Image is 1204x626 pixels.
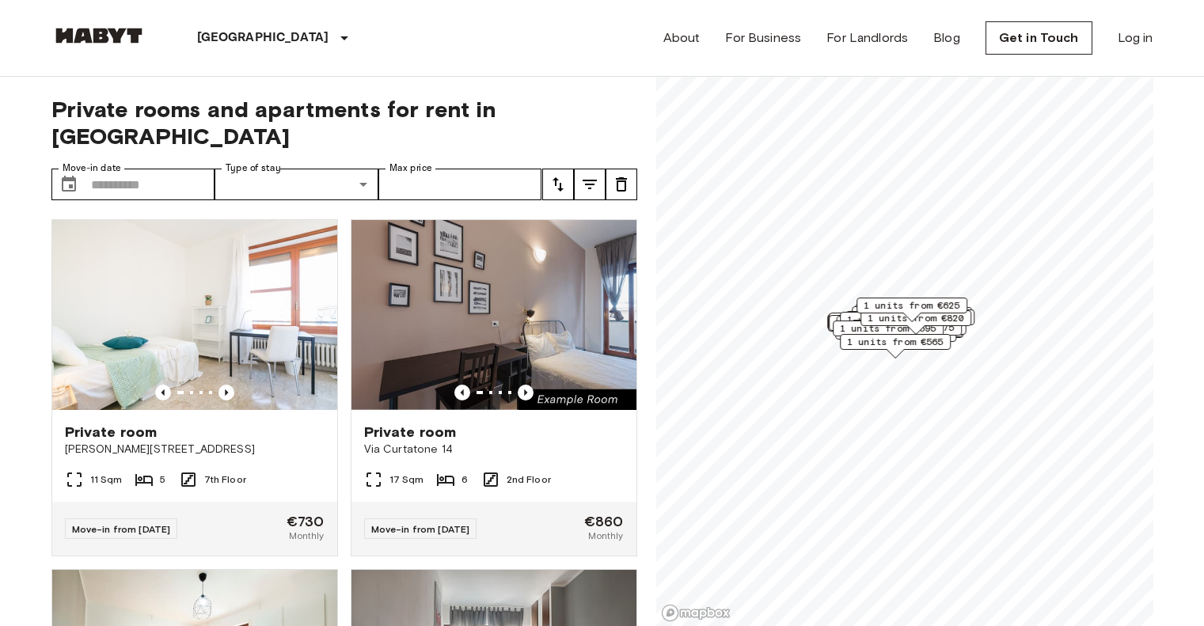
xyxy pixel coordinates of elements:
[856,298,967,322] div: Map marker
[389,472,424,487] span: 17 Sqm
[1118,28,1153,47] a: Log in
[986,21,1092,55] a: Get in Touch
[287,514,325,529] span: €730
[218,385,234,400] button: Previous image
[574,169,606,200] button: tune
[847,313,944,327] span: 1 units from €840
[840,321,936,336] span: 1 units from €695
[861,307,972,332] div: Map marker
[63,161,121,175] label: Move-in date
[584,514,624,529] span: €860
[197,28,329,47] p: [GEOGRAPHIC_DATA]
[836,316,952,340] div: Map marker
[371,523,470,535] span: Move-in from [DATE]
[588,529,623,543] span: Monthly
[155,385,171,400] button: Previous image
[289,529,324,543] span: Monthly
[661,604,731,622] a: Mapbox logo
[840,312,951,336] div: Map marker
[51,28,146,44] img: Habyt
[826,28,908,47] a: For Landlords
[389,161,432,175] label: Max price
[518,385,534,400] button: Previous image
[840,334,951,359] div: Map marker
[851,320,962,344] div: Map marker
[864,309,974,334] div: Map marker
[461,472,468,487] span: 6
[836,313,932,328] span: 3 units from €625
[847,335,944,349] span: 1 units from €565
[828,316,939,340] div: Map marker
[72,523,171,535] span: Move-in from [DATE]
[364,423,457,442] span: Private room
[855,304,966,328] div: Map marker
[828,313,939,338] div: Map marker
[351,219,637,556] a: Marketing picture of unit IT-14-030-002-06HPrevious imagePrevious imagePrivate roomVia Curtatone ...
[856,310,967,335] div: Map marker
[860,310,971,335] div: Map marker
[204,472,246,487] span: 7th Floor
[827,314,938,339] div: Map marker
[507,472,551,487] span: 2nd Floor
[90,472,123,487] span: 11 Sqm
[864,298,960,313] span: 1 units from €625
[725,28,801,47] a: For Business
[933,28,960,47] a: Blog
[852,306,963,331] div: Map marker
[829,313,940,337] div: Map marker
[160,472,165,487] span: 5
[606,169,637,200] button: tune
[65,442,325,457] span: [PERSON_NAME][STREET_ADDRESS]
[51,219,338,556] a: Marketing picture of unit IT-14-048-001-03HPrevious imagePrevious imagePrivate room[PERSON_NAME][...
[829,315,940,340] div: Map marker
[663,28,701,47] a: About
[364,442,624,457] span: Via Curtatone 14
[542,169,574,200] button: tune
[845,311,956,336] div: Map marker
[53,169,85,200] button: Choose date
[226,161,281,175] label: Type of stay
[351,220,636,410] img: Marketing picture of unit IT-14-030-002-06H
[51,96,637,150] span: Private rooms and apartments for rent in [GEOGRAPHIC_DATA]
[454,385,470,400] button: Previous image
[833,321,944,345] div: Map marker
[828,315,939,340] div: Map marker
[52,220,337,410] img: Marketing picture of unit IT-14-048-001-03H
[65,423,158,442] span: Private room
